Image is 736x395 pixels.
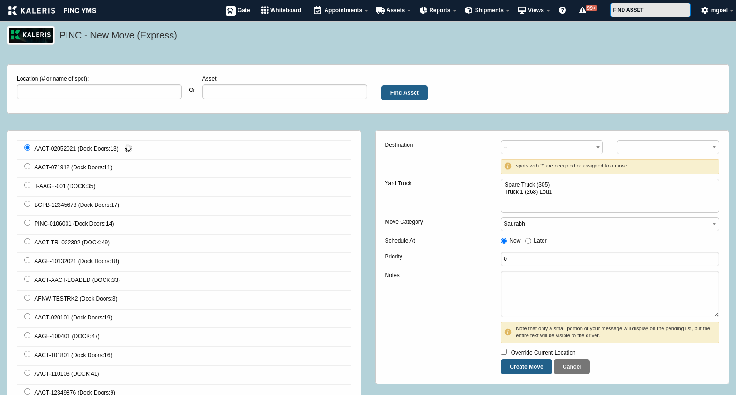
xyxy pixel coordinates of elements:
span: Reports [429,7,450,14]
label: AACT-AACT-LOADED (DOCK:33) [34,275,120,286]
label: Later [534,236,546,246]
label: Override Current Location [511,348,576,358]
label: AACT-071912 (Dock Doors:11) [34,163,112,173]
span: mgoel [711,7,728,14]
input: Create Move [501,359,552,374]
img: logo_pnc-prd.png [7,26,55,45]
label: PINC-0106001 (Dock Doors:14) [34,219,114,229]
span: Views [528,7,544,14]
span: Whiteboard [270,7,301,14]
label: BCPB-12345678 (Dock Doors:17) [34,200,119,211]
span: Appointments [324,7,362,14]
label: Yard Truck [385,179,487,189]
label: AACT-020101 (Dock Doors:19) [34,313,112,323]
label: AACT-02052021 (Dock Doors:13) [34,144,118,154]
label: Priority [385,252,487,262]
label: Or [189,85,195,103]
label: AFNW-TESTRK2 (Dock Doors:3) [34,294,117,304]
label: Notes [385,271,487,281]
a: Cancel [554,359,590,374]
img: ajax-loader-small-92bb2267a945e23673654a5c4f9df4f09fb63b627901397d15600f26612c625c.gif [125,144,132,152]
label: AAGF-100401 (DOCK:47) [34,332,99,342]
label: AACT-101801 (Dock Doors:16) [34,350,112,361]
span: Shipments [475,7,504,14]
h6: spots with '*' are occupied or assigned to a move [504,162,716,169]
label: AACT-TRL022302 (DOCK:49) [34,238,110,248]
span: Assets [387,7,405,14]
input: Asset: [202,84,367,99]
label: AAGF-10132021 (Dock Doors:18) [34,257,119,267]
span: Gate [238,7,250,14]
img: kaleris_pinc-9d9452ea2abe8761a8e09321c3823821456f7e8afc7303df8a03059e807e3f55.png [8,6,96,15]
label: Now [509,236,520,246]
label: AACT-110103 (DOCK:41) [34,369,99,380]
label: Asset: [202,74,367,99]
option: Truck 1 (268) Lou1 [504,189,712,196]
span: 99+ [586,5,597,11]
label: T-AAGF-001 (DOCK:35) [34,182,95,192]
label: Schedule At [385,236,487,246]
label: Destination [385,140,487,151]
input: FIND ASSET [610,3,691,17]
label: Location (# or name of spot): [17,74,182,99]
label: Move Category [385,217,487,228]
option: Spare Truck (305) [504,182,712,189]
h5: PINC - New Move (Express) [59,29,724,45]
input: Location (# or name of spot): [17,84,182,99]
h6: Note that only a small portion of your message will display on the pending list, but the entire t... [504,325,716,340]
